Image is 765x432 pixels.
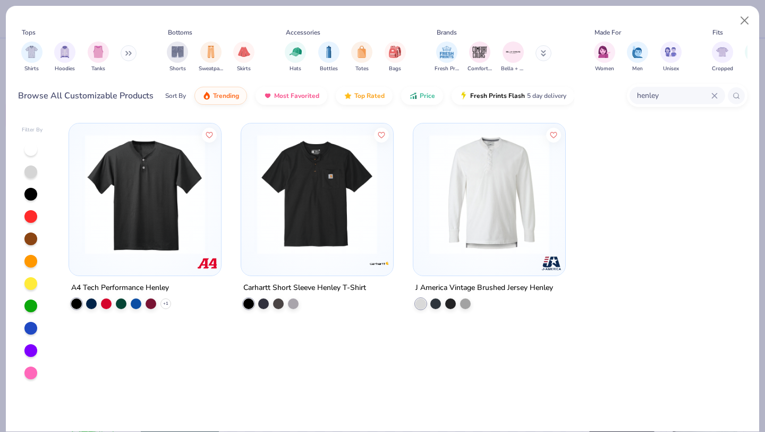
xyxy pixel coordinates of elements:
button: Like [202,127,217,142]
img: Cropped Image [716,46,728,58]
div: filter for Bella + Canvas [501,41,525,73]
span: Bella + Canvas [501,65,525,73]
img: Bags Image [389,46,401,58]
div: filter for Totes [351,41,372,73]
img: Comfort Colors Image [472,44,488,60]
button: Like [546,127,561,142]
span: Bags [389,65,401,73]
button: Price [401,87,443,105]
img: Hats Image [290,46,302,58]
button: Most Favorited [256,87,327,105]
img: A4 logo [197,253,218,274]
img: b3d416a5-febf-41d6-8b4a-337dc3634b86 [382,134,513,254]
span: Women [595,65,614,73]
span: Shirts [24,65,39,73]
div: Fits [712,28,723,37]
div: Brands [437,28,457,37]
button: filter button [21,41,42,73]
button: Close [735,11,755,31]
img: Women Image [598,46,610,58]
img: TopRated.gif [344,92,352,100]
div: J America Vintage Brushed Jersey Henley [415,281,553,295]
img: Men Image [632,46,643,58]
img: Tanks Image [92,46,104,58]
img: most_fav.gif [263,92,272,100]
span: Hoodies [55,65,75,73]
button: Trending [194,87,247,105]
div: filter for Hoodies [54,41,75,73]
div: Made For [594,28,621,37]
img: Sweatpants Image [205,46,217,58]
button: filter button [167,41,188,73]
span: Shorts [169,65,186,73]
span: Price [420,92,435,100]
span: Fresh Prints Flash [470,92,525,100]
div: filter for Bags [385,41,406,73]
img: 52cddbbb-a402-4b8e-b018-5e16c26084cf [252,134,382,254]
div: Accessories [286,28,320,37]
button: filter button [660,41,682,73]
img: trending.gif [202,92,211,100]
div: filter for Sweatpants [199,41,223,73]
img: Hoodies Image [59,46,71,58]
button: filter button [594,41,615,73]
span: Top Rated [354,92,385,100]
div: Filter By [22,126,43,134]
span: Men [632,65,643,73]
div: Carhartt Short Sleeve Henley T-Shirt [243,281,366,295]
span: Bottles [320,65,338,73]
img: Shorts Image [172,46,184,58]
div: A4 Tech Performance Henley [71,281,169,295]
div: Sort By [165,91,186,101]
img: cf57cf0b-7cef-45de-9116-49df255bfa94 [424,134,555,254]
button: filter button [285,41,306,73]
div: Browse All Customizable Products [18,89,154,102]
button: filter button [435,41,459,73]
img: 62f3d371-59c0-4c2f-a12f-8171f6c08d38 [554,134,685,254]
div: filter for Hats [285,41,306,73]
button: filter button [351,41,372,73]
img: Bottles Image [323,46,335,58]
span: Unisex [663,65,679,73]
div: filter for Unisex [660,41,682,73]
div: filter for Shirts [21,41,42,73]
button: filter button [501,41,525,73]
div: filter for Fresh Prints [435,41,459,73]
button: filter button [627,41,648,73]
span: Comfort Colors [467,65,492,73]
span: Most Favorited [274,92,319,100]
img: Carhartt logo [369,253,390,274]
img: Totes Image [356,46,368,58]
div: filter for Bottles [318,41,339,73]
button: filter button [54,41,75,73]
div: filter for Tanks [88,41,109,73]
div: filter for Skirts [233,41,254,73]
button: filter button [199,41,223,73]
div: filter for Women [594,41,615,73]
button: filter button [712,41,733,73]
button: filter button [88,41,109,73]
span: Tanks [91,65,105,73]
img: 8e1d3760-5f8a-49ad-a653-d1ab46cfe1c2 [80,134,210,254]
img: J America logo [541,253,562,274]
img: Fresh Prints Image [439,44,455,60]
div: filter for Shorts [167,41,188,73]
span: Hats [290,65,301,73]
button: Fresh Prints Flash5 day delivery [452,87,574,105]
button: filter button [233,41,254,73]
div: filter for Comfort Colors [467,41,492,73]
img: Skirts Image [238,46,250,58]
div: filter for Men [627,41,648,73]
button: filter button [385,41,406,73]
input: Try "T-Shirt" [636,89,711,102]
div: Bottoms [168,28,192,37]
span: Trending [213,92,239,100]
button: filter button [467,41,492,73]
span: + 1 [163,301,168,307]
button: Top Rated [336,87,393,105]
span: Skirts [237,65,251,73]
div: Tops [22,28,36,37]
span: Sweatpants [199,65,223,73]
div: filter for Cropped [712,41,733,73]
span: Cropped [712,65,733,73]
